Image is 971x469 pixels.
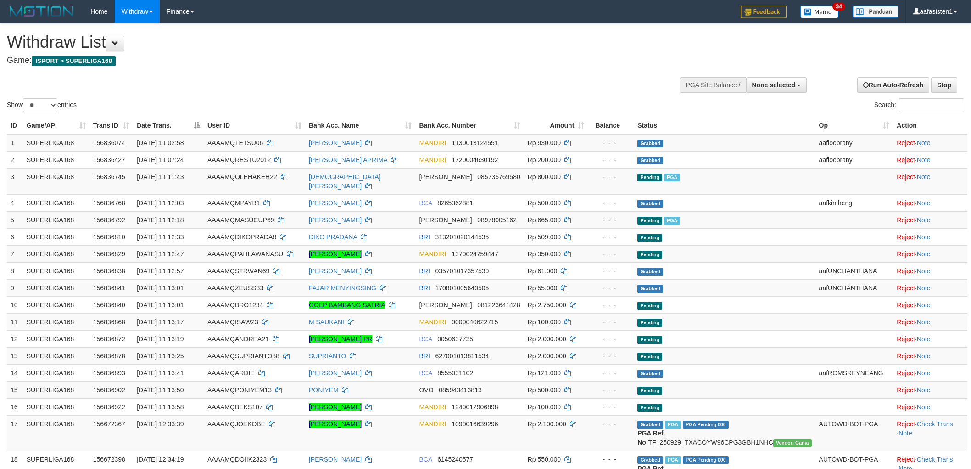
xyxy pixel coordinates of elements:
span: AAAAMQSTRWAN69 [207,267,269,275]
td: 7 [7,245,23,262]
span: 156836829 [93,250,125,258]
span: 156836074 [93,139,125,147]
span: Copy 170801005640505 to clipboard [435,284,489,292]
td: SUPERLIGA168 [23,330,89,347]
td: SUPERLIGA168 [23,279,89,296]
a: Reject [897,352,915,360]
td: · [893,262,967,279]
a: Reject [897,267,915,275]
a: [PERSON_NAME] [309,216,362,224]
a: SUPRIANTO [309,352,346,360]
a: Note [917,199,931,207]
span: Rp 350.000 [528,250,561,258]
span: 156836893 [93,369,125,377]
a: Note [917,216,931,224]
a: Note [917,352,931,360]
div: - - - [592,155,630,164]
span: Rp 550.000 [528,456,561,463]
a: [PERSON_NAME] [309,403,362,411]
span: 156836902 [93,386,125,394]
span: Rp 121.000 [528,369,561,377]
div: - - - [592,334,630,344]
td: 6 [7,228,23,245]
span: 156672367 [93,420,125,428]
label: Search: [874,98,964,112]
span: AAAAMQSUPRIANTO88 [207,352,279,360]
td: SUPERLIGA168 [23,313,89,330]
span: Copy 8265362881 to clipboard [437,199,473,207]
span: Copy 035701017357530 to clipboard [435,267,489,275]
td: aafUNCHANTHANA [815,279,893,296]
span: BCA [419,369,432,377]
span: Grabbed [637,285,663,293]
span: Grabbed [637,200,663,208]
span: BCA [419,456,432,463]
span: 156836841 [93,284,125,292]
div: - - - [592,249,630,259]
span: BRI [419,352,430,360]
span: Copy 6145240577 to clipboard [437,456,473,463]
div: - - - [592,300,630,310]
span: BRI [419,267,430,275]
td: 17 [7,415,23,451]
span: Rp 2.000.000 [528,335,566,343]
span: Pending [637,251,662,259]
a: Note [917,250,931,258]
span: [DATE] 11:13:41 [137,369,184,377]
th: Bank Acc. Number: activate to sort column ascending [415,117,524,134]
span: 156836810 [93,233,125,241]
span: Pending [637,302,662,310]
td: · · [893,415,967,451]
a: Reject [897,301,915,309]
span: Rp 2.000.000 [528,352,566,360]
span: [DATE] 12:34:19 [137,456,184,463]
a: Note [917,156,931,164]
div: - - - [592,283,630,293]
a: Reject [897,199,915,207]
span: [DATE] 11:02:58 [137,139,184,147]
span: Rp 500.000 [528,199,561,207]
label: Show entries [7,98,77,112]
span: [DATE] 12:33:39 [137,420,184,428]
span: MANDIRI [419,403,446,411]
td: SUPERLIGA168 [23,415,89,451]
b: PGA Ref. No: [637,429,665,446]
a: Check Trans [917,420,953,428]
span: AAAAMQPAHLAWANASU [207,250,283,258]
div: - - - [592,266,630,276]
a: Reject [897,318,915,326]
h1: Withdraw List [7,33,638,51]
span: Rp 509.000 [528,233,561,241]
span: Grabbed [637,456,663,464]
span: AAAAMQZEUSS33 [207,284,263,292]
span: AAAAMQBRO1234 [207,301,263,309]
span: AAAAMQTETSU06 [207,139,263,147]
td: SUPERLIGA168 [23,134,89,152]
span: AAAAMQARDIE [207,369,255,377]
span: AAAAMQDIKOPRADA8 [207,233,276,241]
img: MOTION_logo.png [7,5,77,18]
span: 156836838 [93,267,125,275]
a: Note [917,173,931,181]
th: Trans ID: activate to sort column ascending [89,117,133,134]
img: panduan.png [853,6,898,18]
span: Pending [637,217,662,225]
td: · [893,313,967,330]
th: Status [634,117,815,134]
span: AAAAMQBEKS107 [207,403,263,411]
div: - - - [592,402,630,412]
span: [DATE] 11:13:01 [137,301,184,309]
span: MANDIRI [419,156,446,164]
a: Note [917,386,931,394]
span: Copy 9000040622715 to clipboard [452,318,498,326]
span: Copy 081223641428 to clipboard [477,301,520,309]
td: 4 [7,194,23,211]
span: Copy 8555031102 to clipboard [437,369,473,377]
span: 156836840 [93,301,125,309]
span: 156836745 [93,173,125,181]
td: 2 [7,151,23,168]
select: Showentries [23,98,57,112]
span: Copy 1130013124551 to clipboard [452,139,498,147]
td: · [893,398,967,415]
th: Date Trans.: activate to sort column descending [133,117,204,134]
